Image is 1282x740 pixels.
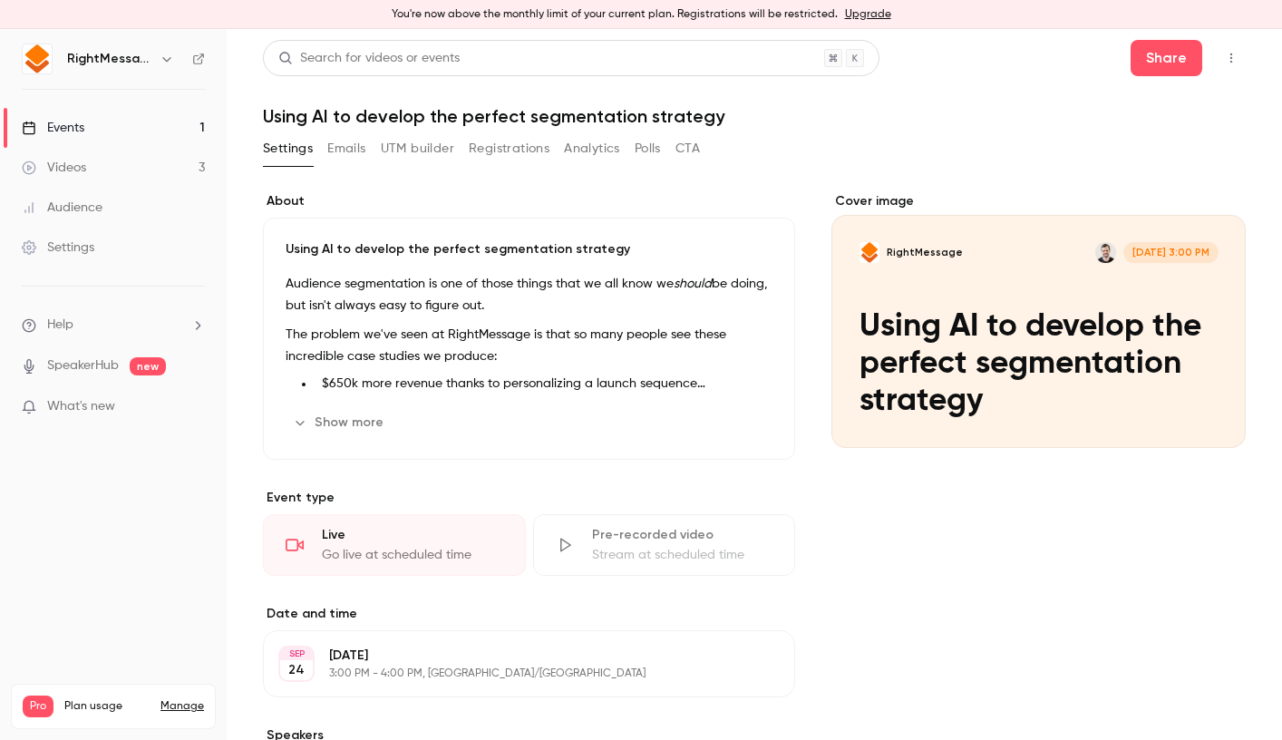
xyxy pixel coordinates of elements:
[831,192,1246,448] section: Cover image
[23,696,53,717] span: Pro
[183,399,205,415] iframe: Noticeable Trigger
[592,526,773,544] div: Pre-recorded video
[64,699,150,714] span: Plan usage
[675,134,700,163] button: CTA
[592,546,773,564] div: Stream at scheduled time
[47,316,73,335] span: Help
[327,134,365,163] button: Emails
[286,240,772,258] p: Using AI to develop the perfect segmentation strategy
[160,699,204,714] a: Manage
[286,408,394,437] button: Show more
[263,105,1246,127] h1: Using AI to develop the perfect segmentation strategy
[469,134,549,163] button: Registrations
[381,134,454,163] button: UTM builder
[67,50,152,68] h6: RightMessage
[263,605,795,623] label: Date and time
[22,199,102,217] div: Audience
[22,159,86,177] div: Videos
[280,647,313,660] div: SEP
[130,357,166,375] span: new
[329,647,699,665] p: [DATE]
[263,192,795,210] label: About
[1131,40,1202,76] button: Share
[329,667,699,681] p: 3:00 PM - 4:00 PM, [GEOGRAPHIC_DATA]/[GEOGRAPHIC_DATA]
[263,134,313,163] button: Settings
[322,526,503,544] div: Live
[286,273,772,316] p: Audience segmentation is one of those things that we all know we be doing, but isn't always easy ...
[263,514,526,576] div: LiveGo live at scheduled time
[845,7,891,22] a: Upgrade
[288,661,305,679] p: 24
[286,324,772,367] p: The problem we've seen at RightMessage is that so many people see these incredible case studies w...
[47,397,115,416] span: What's new
[635,134,661,163] button: Polls
[23,44,52,73] img: RightMessage
[22,316,205,335] li: help-dropdown-opener
[533,514,796,576] div: Pre-recorded videoStream at scheduled time
[22,119,84,137] div: Events
[674,277,712,290] em: should
[315,375,772,394] li: $650k more revenue thanks to personalizing a launch sequence
[47,356,119,375] a: SpeakerHub
[278,49,460,68] div: Search for videos or events
[263,489,795,507] p: Event type
[564,134,620,163] button: Analytics
[831,192,1246,210] label: Cover image
[22,239,94,257] div: Settings
[322,546,503,564] div: Go live at scheduled time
